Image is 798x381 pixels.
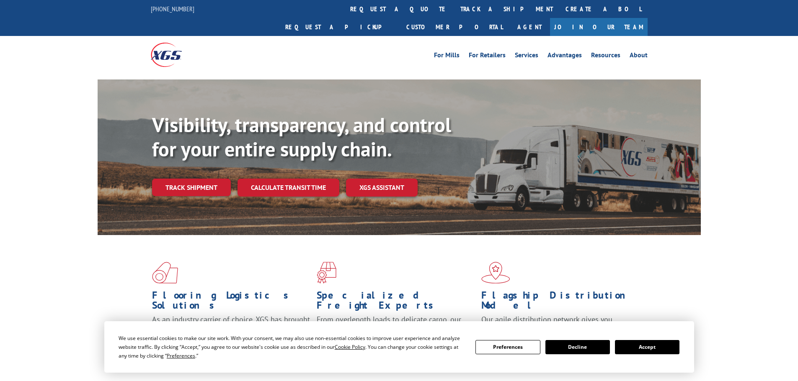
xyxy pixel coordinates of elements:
[167,352,195,359] span: Preferences
[279,18,400,36] a: Request a pickup
[400,18,509,36] a: Customer Portal
[481,290,640,315] h1: Flagship Distribution Model
[317,315,475,352] p: From overlength loads to delicate cargo, our experienced staff knows the best way to move your fr...
[481,315,635,334] span: Our agile distribution network gives you nationwide inventory management on demand.
[550,18,648,36] a: Join Our Team
[346,179,418,197] a: XGS ASSISTANT
[591,52,620,61] a: Resources
[630,52,648,61] a: About
[547,52,582,61] a: Advantages
[152,262,178,284] img: xgs-icon-total-supply-chain-intelligence-red
[238,179,339,197] a: Calculate transit time
[615,340,679,354] button: Accept
[515,52,538,61] a: Services
[469,52,506,61] a: For Retailers
[104,321,694,373] div: Cookie Consent Prompt
[119,334,465,360] div: We use essential cookies to make our site work. With your consent, we may also use non-essential ...
[152,112,451,162] b: Visibility, transparency, and control for your entire supply chain.
[434,52,460,61] a: For Mills
[152,315,310,344] span: As an industry carrier of choice, XGS has brought innovation and dedication to flooring logistics...
[152,290,310,315] h1: Flooring Logistics Solutions
[475,340,540,354] button: Preferences
[509,18,550,36] a: Agent
[545,340,610,354] button: Decline
[317,290,475,315] h1: Specialized Freight Experts
[335,343,365,350] span: Cookie Policy
[152,179,231,196] a: Track shipment
[481,262,510,284] img: xgs-icon-flagship-distribution-model-red
[151,5,194,13] a: [PHONE_NUMBER]
[317,262,336,284] img: xgs-icon-focused-on-flooring-red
